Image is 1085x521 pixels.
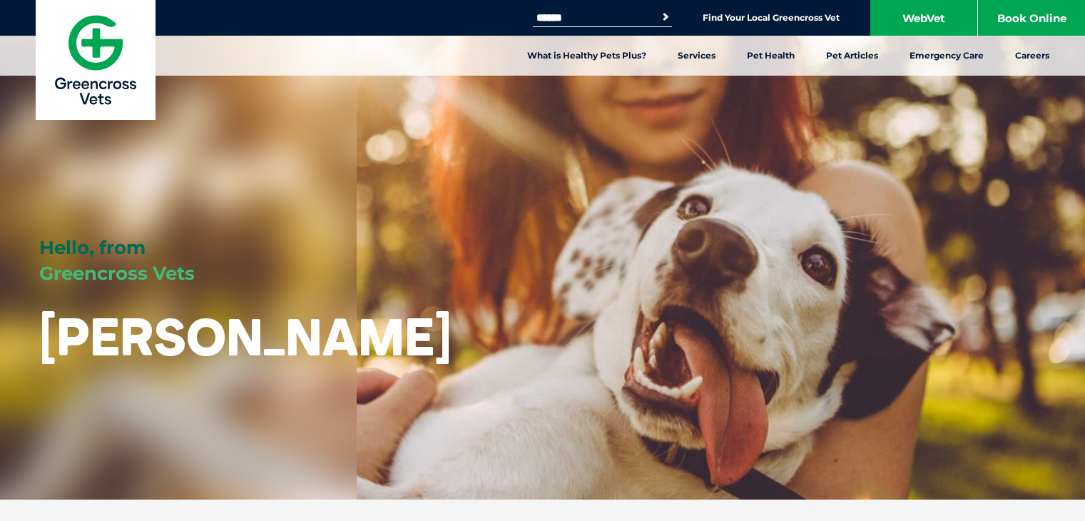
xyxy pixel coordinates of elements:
[662,36,731,76] a: Services
[39,308,452,365] h1: [PERSON_NAME]
[511,36,662,76] a: What is Healthy Pets Plus?
[894,36,999,76] a: Emergency Care
[39,262,195,285] span: Greencross Vets
[703,12,840,24] a: Find Your Local Greencross Vet
[39,236,146,259] span: Hello, from
[999,36,1065,76] a: Careers
[731,36,810,76] a: Pet Health
[658,10,673,24] button: Search
[810,36,894,76] a: Pet Articles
